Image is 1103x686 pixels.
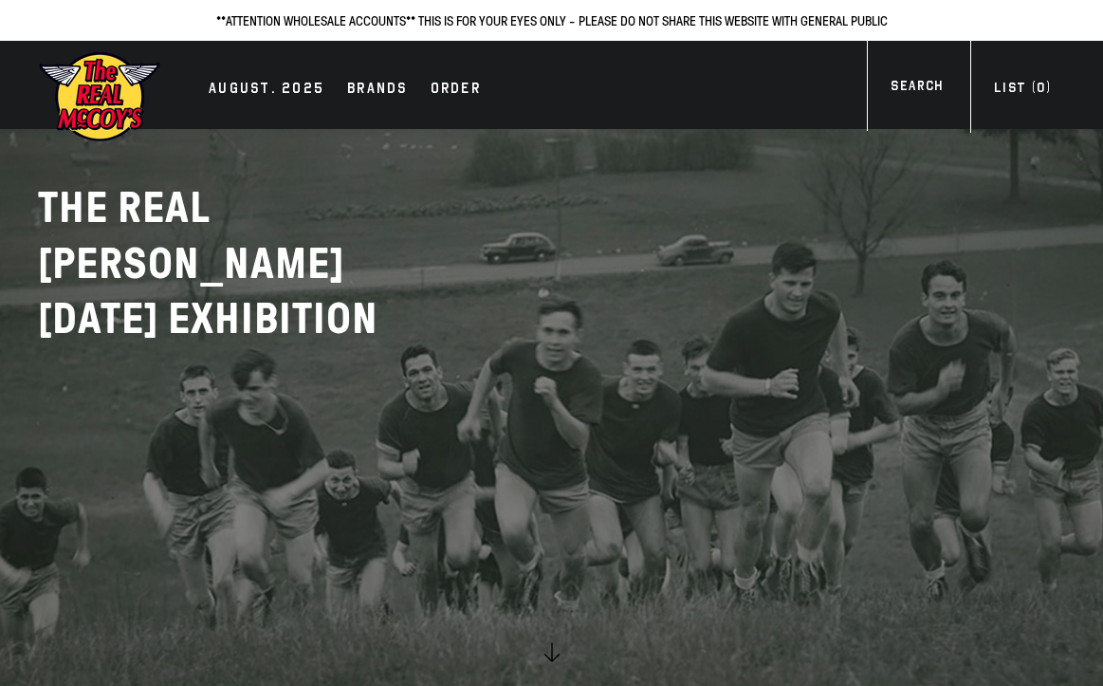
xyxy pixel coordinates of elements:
[209,77,324,103] div: AUGUST. 2025
[970,78,1075,103] a: List (0)
[38,50,161,143] img: mccoys-exhibition
[199,77,334,103] a: AUGUST. 2025
[867,76,966,102] a: Search
[1037,80,1045,96] span: 0
[19,9,1084,31] p: **ATTENTION WHOLESALE ACCOUNTS** THIS IS FOR YOUR EYES ONLY - PLEASE DO NOT SHARE THIS WEBSITE WI...
[891,76,943,102] div: Search
[38,291,512,347] p: [DATE] EXHIBITION
[347,77,408,103] div: Brands
[431,77,481,103] div: Order
[994,78,1051,103] div: List ( )
[38,180,512,347] h2: THE REAL [PERSON_NAME]
[421,77,490,103] a: Order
